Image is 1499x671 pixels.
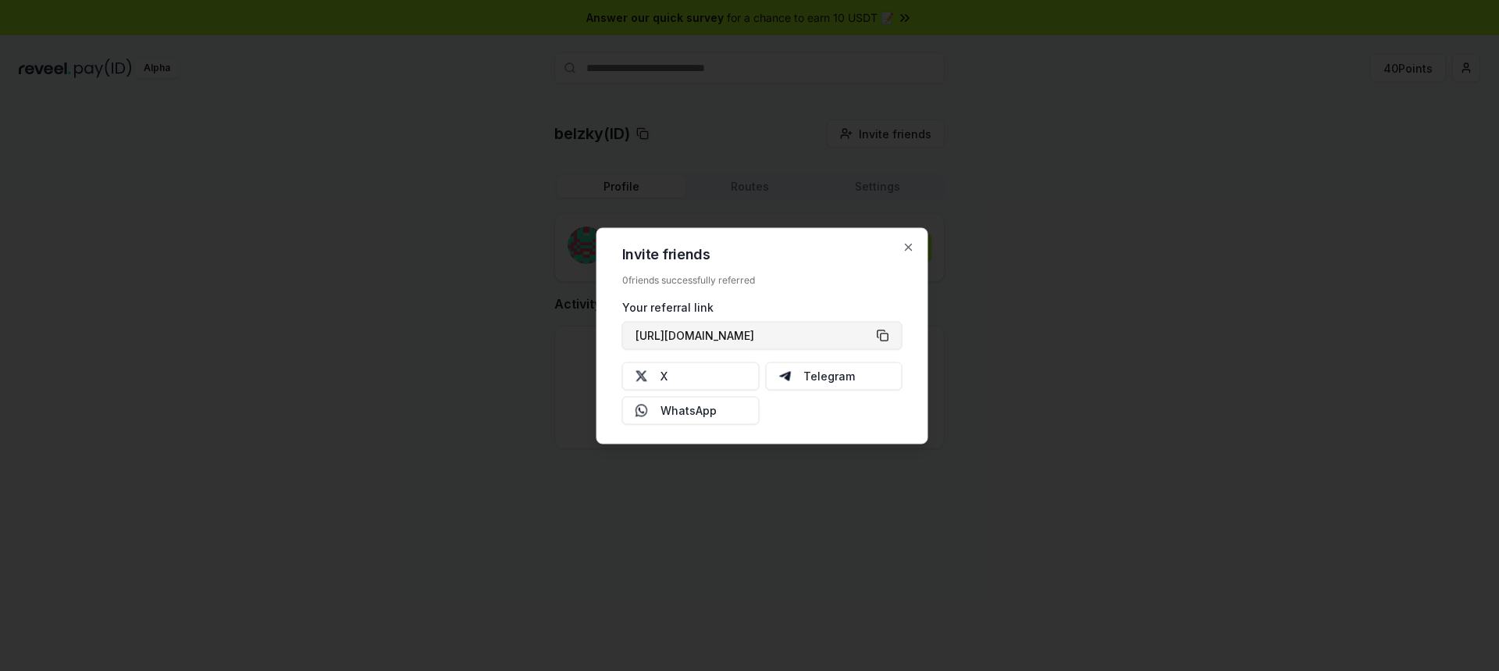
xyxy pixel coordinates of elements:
[622,362,760,390] button: X
[778,369,791,382] img: Telegram
[636,369,648,382] img: X
[622,321,903,349] button: [URL][DOMAIN_NAME]
[636,404,648,416] img: Whatsapp
[622,298,903,315] div: Your referral link
[622,273,903,286] div: 0 friends successfully referred
[622,396,760,424] button: WhatsApp
[765,362,903,390] button: Telegram
[622,247,903,261] h2: Invite friends
[636,327,754,344] span: [URL][DOMAIN_NAME]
